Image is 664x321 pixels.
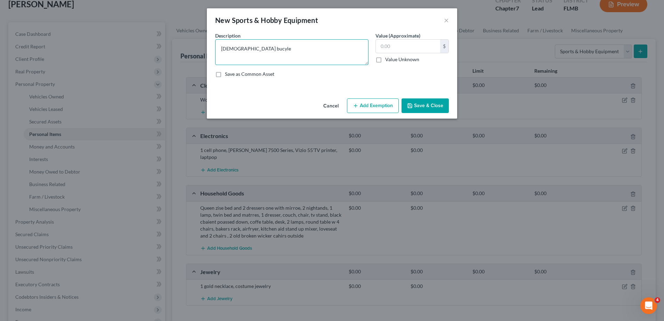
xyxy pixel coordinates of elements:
[215,33,241,39] span: Description
[440,40,448,53] div: $
[225,71,274,78] label: Save as Common Asset
[444,16,449,24] button: ×
[655,297,660,303] span: 4
[640,297,657,314] iframe: Intercom live chat
[376,40,440,53] input: 0.00
[215,15,318,25] div: New Sports & Hobby Equipment
[385,56,419,63] label: Value Unknown
[318,99,344,113] button: Cancel
[347,98,399,113] button: Add Exemption
[375,32,420,39] label: Value (Approximate)
[402,98,449,113] button: Save & Close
